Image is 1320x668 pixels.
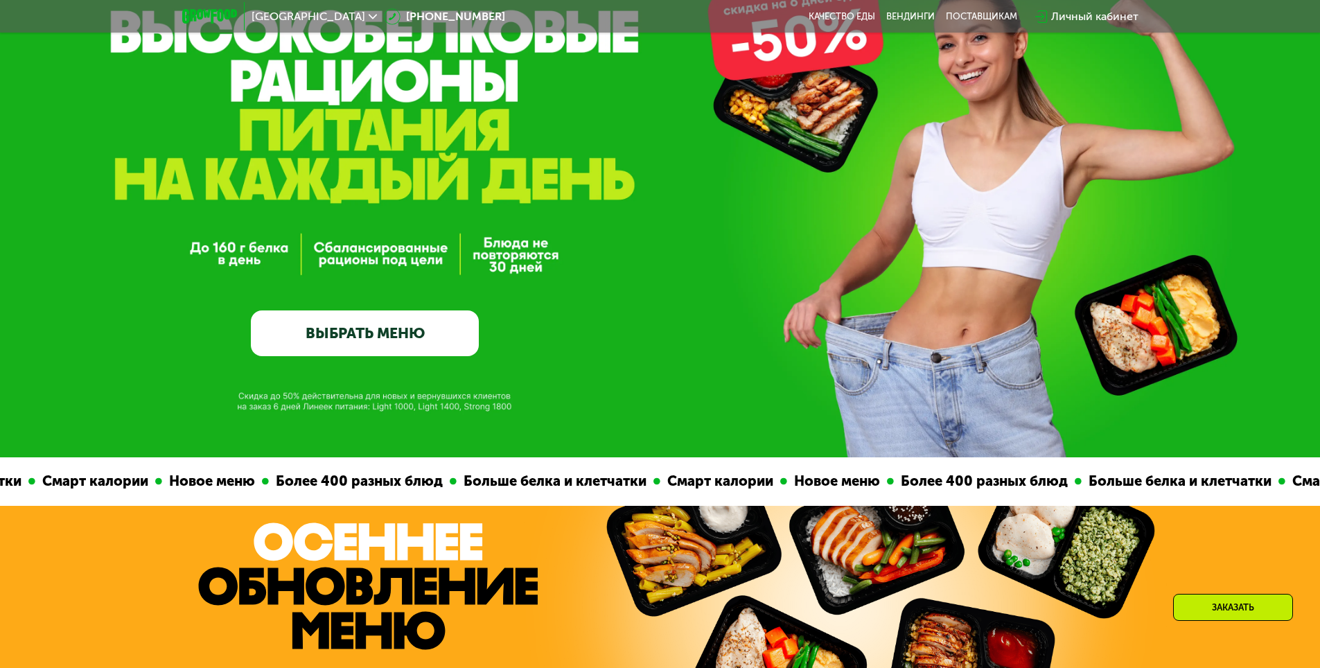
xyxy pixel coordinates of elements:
div: Смарт калории [660,471,780,492]
div: поставщикам [946,11,1017,22]
div: Новое меню [786,471,886,492]
div: Личный кабинет [1051,8,1138,25]
a: ВЫБРАТЬ МЕНЮ [251,310,479,356]
div: Смарт калории [35,471,155,492]
div: Более 400 разных блюд [893,471,1074,492]
a: [PHONE_NUMBER] [384,8,505,25]
div: Новое меню [161,471,261,492]
div: Больше белка и клетчатки [456,471,653,492]
a: Качество еды [809,11,875,22]
div: Больше белка и клетчатки [1081,471,1278,492]
a: Вендинги [886,11,935,22]
div: Заказать [1173,594,1293,621]
div: Более 400 разных блюд [268,471,449,492]
span: [GEOGRAPHIC_DATA] [252,11,365,22]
